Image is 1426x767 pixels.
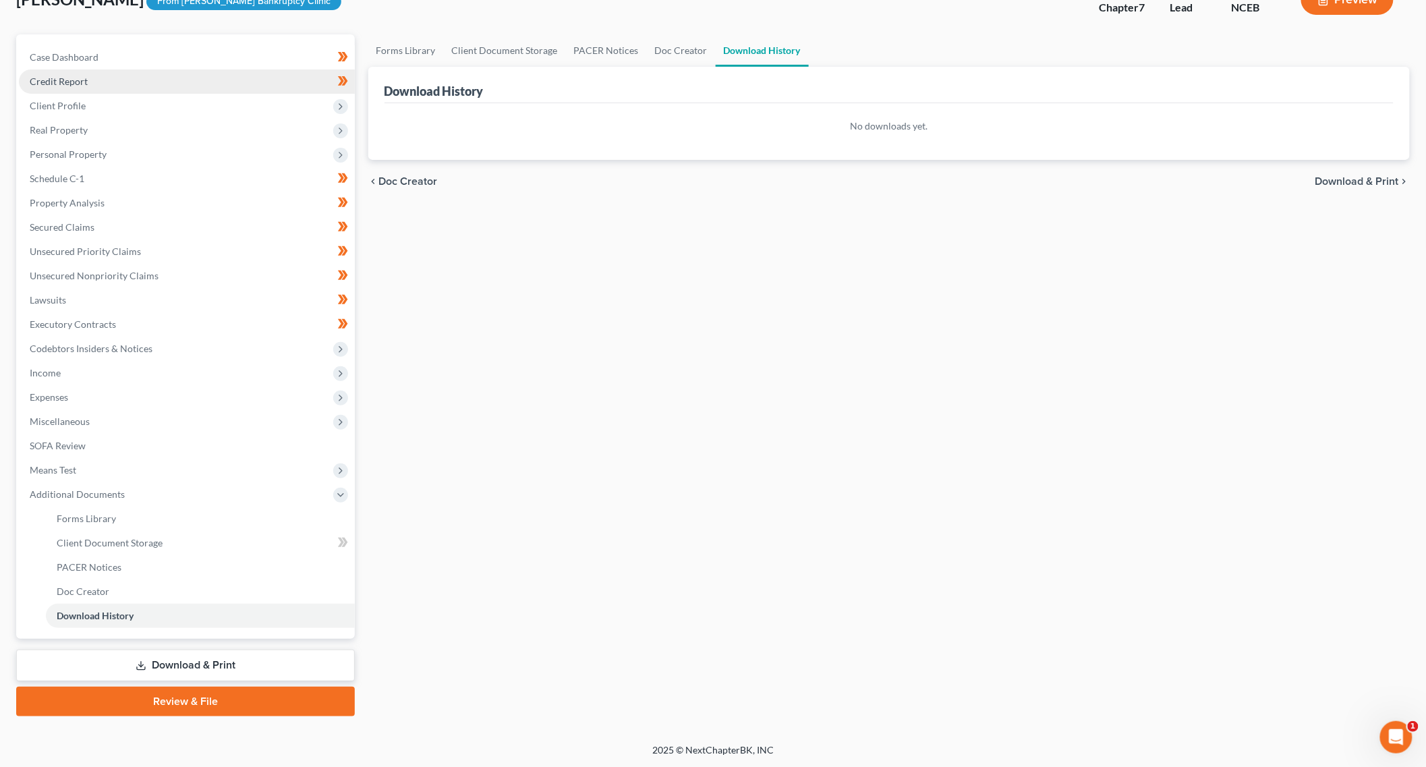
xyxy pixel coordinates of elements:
[368,176,438,187] button: chevron_left Doc Creator
[19,434,355,458] a: SOFA Review
[716,34,809,67] a: Download History
[19,215,355,239] a: Secured Claims
[30,367,61,378] span: Income
[1399,176,1410,187] i: chevron_right
[46,604,355,628] a: Download History
[1380,721,1413,754] iframe: Intercom live chat
[46,531,355,555] a: Client Document Storage
[647,34,716,67] a: Doc Creator
[30,51,98,63] span: Case Dashboard
[30,440,86,451] span: SOFA Review
[1315,176,1399,187] span: Download & Print
[1315,176,1410,187] button: Download & Print chevron_right
[19,239,355,264] a: Unsecured Priority Claims
[30,318,116,330] span: Executory Contracts
[57,513,116,524] span: Forms Library
[57,537,163,548] span: Client Document Storage
[368,176,379,187] i: chevron_left
[46,579,355,604] a: Doc Creator
[30,391,68,403] span: Expenses
[30,76,88,87] span: Credit Report
[1408,721,1419,732] span: 1
[19,264,355,288] a: Unsecured Nonpriority Claims
[30,343,152,354] span: Codebtors Insiders & Notices
[444,34,566,67] a: Client Document Storage
[19,167,355,191] a: Schedule C-1
[30,197,105,208] span: Property Analysis
[30,173,84,184] span: Schedule C-1
[30,464,76,476] span: Means Test
[19,191,355,215] a: Property Analysis
[30,270,159,281] span: Unsecured Nonpriority Claims
[46,507,355,531] a: Forms Library
[384,119,1394,133] p: No downloads yet.
[16,650,355,681] a: Download & Print
[19,288,355,312] a: Lawsuits
[1139,1,1145,13] span: 7
[19,45,355,69] a: Case Dashboard
[57,610,134,621] span: Download History
[30,488,125,500] span: Additional Documents
[16,687,355,716] a: Review & File
[30,246,141,257] span: Unsecured Priority Claims
[46,555,355,579] a: PACER Notices
[566,34,647,67] a: PACER Notices
[368,34,444,67] a: Forms Library
[30,221,94,233] span: Secured Claims
[19,69,355,94] a: Credit Report
[30,416,90,427] span: Miscellaneous
[30,124,88,136] span: Real Property
[30,294,66,306] span: Lawsuits
[30,148,107,160] span: Personal Property
[57,586,109,597] span: Doc Creator
[384,83,484,99] div: Download History
[19,312,355,337] a: Executory Contracts
[379,176,438,187] span: Doc Creator
[57,561,121,573] span: PACER Notices
[30,100,86,111] span: Client Profile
